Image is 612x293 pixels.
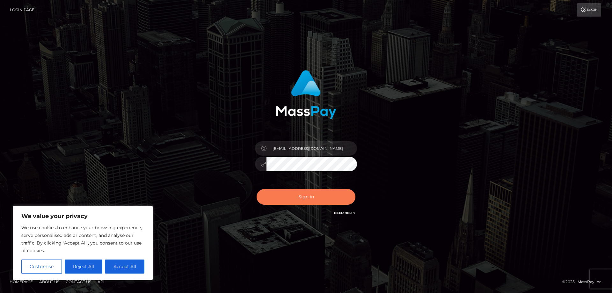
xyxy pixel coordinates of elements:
[13,206,153,280] div: We value your privacy
[577,3,601,17] a: Login
[65,260,103,274] button: Reject All
[21,224,144,254] p: We use cookies to enhance your browsing experience, serve personalised ads or content, and analys...
[562,278,607,285] div: © 2025 , MassPay Inc.
[334,211,355,215] a: Need Help?
[63,277,94,287] a: Contact Us
[105,260,144,274] button: Accept All
[21,260,62,274] button: Customise
[10,3,34,17] a: Login Page
[266,141,357,156] input: Username...
[276,70,336,119] img: MassPay Login
[257,189,355,205] button: Sign in
[21,212,144,220] p: We value your privacy
[37,277,62,287] a: About Us
[95,277,107,287] a: API
[7,277,35,287] a: Homepage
